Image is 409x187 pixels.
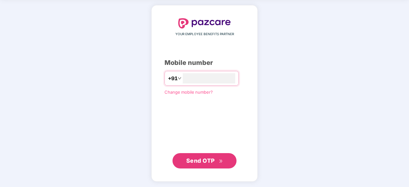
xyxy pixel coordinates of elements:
[178,76,181,80] span: down
[172,153,237,168] button: Send OTPdouble-right
[186,157,215,164] span: Send OTP
[178,18,231,28] img: logo
[164,90,213,95] a: Change mobile number?
[168,74,178,82] span: +91
[164,58,245,68] div: Mobile number
[175,32,234,37] span: YOUR EMPLOYEE BENEFITS PARTNER
[219,159,223,163] span: double-right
